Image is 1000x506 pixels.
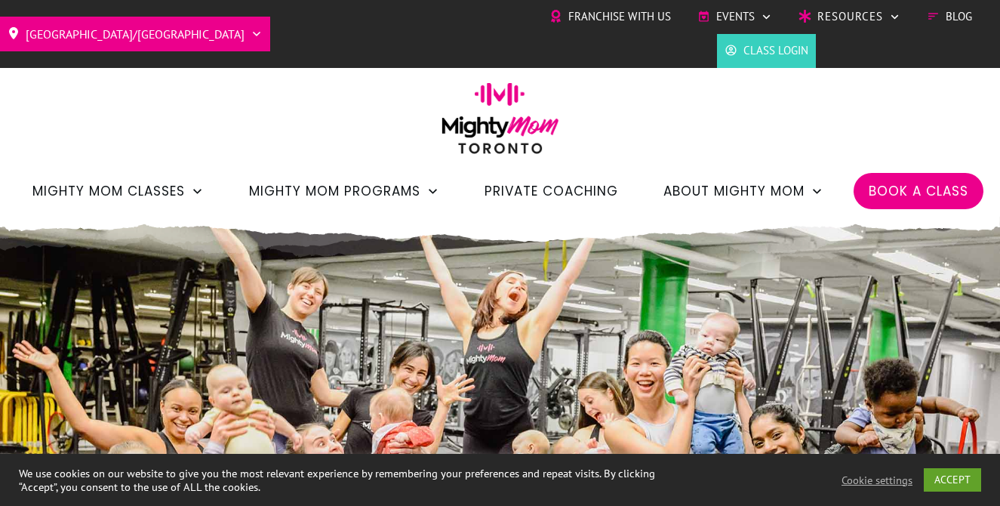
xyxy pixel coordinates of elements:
span: About Mighty Mom [663,178,805,204]
span: Resources [817,5,883,28]
a: Franchise with Us [549,5,671,28]
a: Cookie settings [842,474,912,487]
span: Mighty Mom Classes [32,178,185,204]
span: Events [716,5,755,28]
span: Blog [946,5,972,28]
img: mightymom-logo-toronto [434,82,567,165]
a: Mighty Mom Programs [249,178,439,204]
div: We use cookies on our website to give you the most relevant experience by remembering your prefer... [19,467,693,494]
a: Events [697,5,772,28]
span: Mighty Mom Programs [249,178,420,204]
a: Private Coaching [485,178,618,204]
a: Book a Class [869,178,968,204]
a: Blog [927,5,972,28]
a: [GEOGRAPHIC_DATA]/[GEOGRAPHIC_DATA] [8,22,263,46]
a: Mighty Mom Classes [32,178,204,204]
span: Franchise with Us [568,5,671,28]
span: Class Login [743,39,808,62]
a: Resources [798,5,900,28]
a: ACCEPT [924,468,981,492]
span: [GEOGRAPHIC_DATA]/[GEOGRAPHIC_DATA] [26,22,245,46]
a: Class Login [725,39,808,62]
a: About Mighty Mom [663,178,823,204]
